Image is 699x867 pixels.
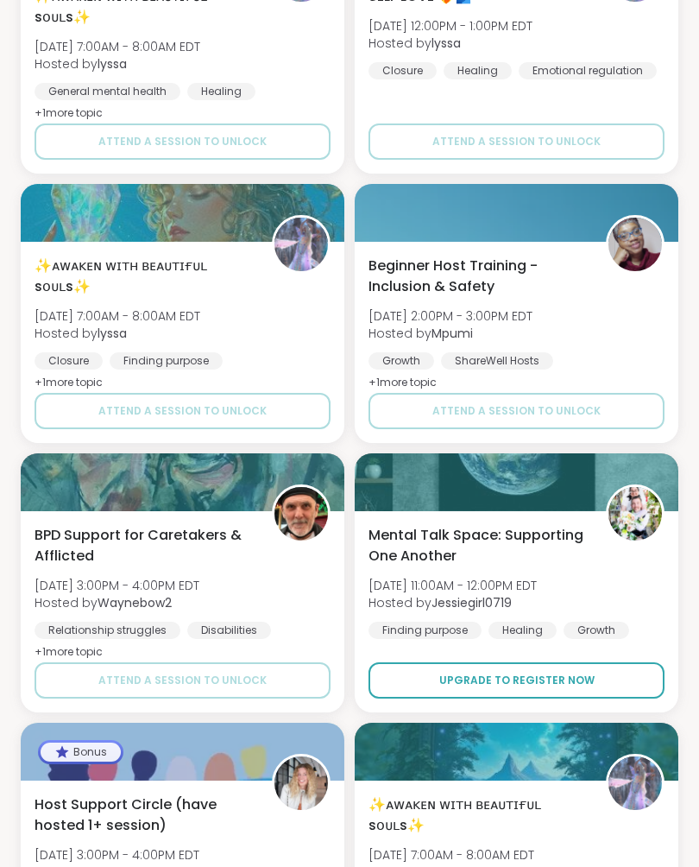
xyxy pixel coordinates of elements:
span: Hosted by [368,325,532,342]
span: BPD Support for Caretakers & Afflicted [35,525,253,566]
button: Attend a session to unlock [35,662,331,699]
div: Healing [444,62,512,79]
button: Attend a session to unlock [368,393,664,429]
b: Jessiegirl0719 [431,594,512,611]
b: Waynebow2 [98,594,172,611]
span: [DATE] 7:00AM - 8:00AM EDT [35,307,200,325]
div: Emotional regulation [519,62,657,79]
span: Beginner Host Training - Inclusion & Safety [368,256,587,297]
span: Hosted by [35,325,200,342]
img: Mpumi [608,218,662,271]
span: [DATE] 3:00PM - 4:00PM EDT [35,577,199,594]
img: Waynebow2 [274,487,328,541]
div: Growth [368,352,434,370]
div: Healing [187,83,255,100]
span: [DATE] 11:00AM - 12:00PM EDT [368,577,537,594]
div: Finding purpose [368,622,482,639]
div: Growth [564,622,629,639]
div: Healing [488,622,557,639]
b: lyssa [431,35,461,52]
img: lyssa [608,756,662,810]
div: ShareWell Hosts [441,352,553,370]
button: Upgrade to register now [368,662,664,699]
button: Attend a session to unlock [368,123,664,160]
span: Mental Talk Space: Supporting One Another [368,525,587,566]
div: Closure [368,62,437,79]
span: [DATE] 7:00AM - 8:00AM EDT [368,846,534,864]
span: Hosted by [368,35,532,52]
img: lyssa [274,218,328,271]
button: Attend a session to unlock [35,393,331,429]
div: General mental health [35,83,180,100]
span: Hosted by [35,55,200,73]
div: Disabilities [187,622,271,639]
div: Bonus [41,743,121,762]
span: Host Support Circle (have hosted 1+ session) [35,794,253,836]
span: Hosted by [35,594,199,611]
div: Finding purpose [110,352,223,370]
span: Attend a session to unlock [432,403,601,419]
span: Attend a session to unlock [98,673,267,688]
span: Hosted by [368,594,537,611]
span: ✨ᴀᴡᴀᴋᴇɴ ᴡɪᴛʜ ʙᴇᴀᴜᴛɪғᴜʟ sᴏᴜʟs✨ [35,256,253,297]
span: ✨ᴀᴡᴀᴋᴇɴ ᴡɪᴛʜ ʙᴇᴀᴜᴛɪғᴜʟ sᴏᴜʟs✨ [368,794,587,836]
div: Relationship struggles [35,622,180,639]
b: Mpumi [431,325,473,342]
span: Attend a session to unlock [432,134,601,149]
span: Upgrade to register now [439,673,595,688]
span: [DATE] 3:00PM - 4:00PM EDT [35,846,199,864]
img: Jessiegirl0719 [608,487,662,541]
span: [DATE] 7:00AM - 8:00AM EDT [35,38,200,55]
span: [DATE] 2:00PM - 3:00PM EDT [368,307,532,325]
b: lyssa [98,325,127,342]
span: [DATE] 12:00PM - 1:00PM EDT [368,17,532,35]
span: Attend a session to unlock [98,134,267,149]
button: Attend a session to unlock [35,123,331,160]
b: lyssa [98,55,127,73]
div: Closure [35,352,103,370]
span: Attend a session to unlock [98,403,267,419]
img: amyvaninetti [274,756,328,810]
